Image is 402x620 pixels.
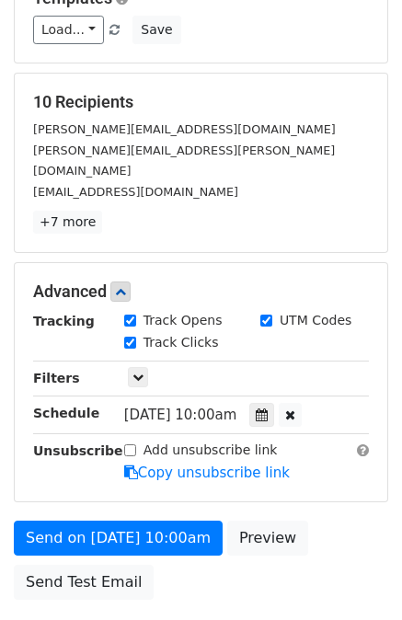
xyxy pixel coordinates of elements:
span: [DATE] 10:00am [124,407,237,423]
a: +7 more [33,211,102,234]
a: Send on [DATE] 10:00am [14,521,223,556]
label: Track Clicks [144,333,219,352]
small: [PERSON_NAME][EMAIL_ADDRESS][DOMAIN_NAME] [33,122,336,136]
strong: Tracking [33,314,95,328]
label: Add unsubscribe link [144,441,278,460]
label: Track Opens [144,311,223,330]
button: Save [132,16,180,44]
strong: Unsubscribe [33,443,123,458]
a: Send Test Email [14,565,154,600]
label: UTM Codes [280,311,351,330]
a: Copy unsubscribe link [124,465,290,481]
strong: Filters [33,371,80,385]
strong: Schedule [33,406,99,420]
a: Load... [33,16,104,44]
small: [EMAIL_ADDRESS][DOMAIN_NAME] [33,185,238,199]
iframe: Chat Widget [310,532,402,620]
small: [PERSON_NAME][EMAIL_ADDRESS][PERSON_NAME][DOMAIN_NAME] [33,144,335,178]
a: Preview [227,521,308,556]
h5: 10 Recipients [33,92,369,112]
h5: Advanced [33,281,369,302]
